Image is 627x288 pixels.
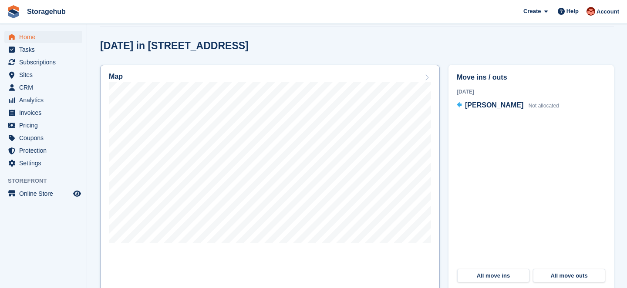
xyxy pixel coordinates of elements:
[523,7,541,16] span: Create
[457,72,606,83] h2: Move ins / outs
[457,88,606,96] div: [DATE]
[529,103,559,109] span: Not allocated
[19,94,71,106] span: Analytics
[19,56,71,68] span: Subscriptions
[4,132,82,144] a: menu
[19,157,71,169] span: Settings
[4,119,82,131] a: menu
[587,7,595,16] img: Nick
[19,119,71,131] span: Pricing
[4,157,82,169] a: menu
[566,7,579,16] span: Help
[19,132,71,144] span: Coupons
[100,40,249,52] h2: [DATE] in [STREET_ADDRESS]
[109,73,123,80] h2: Map
[72,188,82,199] a: Preview store
[4,69,82,81] a: menu
[4,144,82,157] a: menu
[597,7,619,16] span: Account
[19,107,71,119] span: Invoices
[4,107,82,119] a: menu
[19,144,71,157] span: Protection
[457,269,529,283] a: All move ins
[19,44,71,56] span: Tasks
[8,177,87,185] span: Storefront
[19,188,71,200] span: Online Store
[19,31,71,43] span: Home
[533,269,605,283] a: All move outs
[4,31,82,43] a: menu
[4,56,82,68] a: menu
[465,101,523,109] span: [PERSON_NAME]
[24,4,69,19] a: Storagehub
[7,5,20,18] img: stora-icon-8386f47178a22dfd0bd8f6a31ec36ba5ce8667c1dd55bd0f319d3a0aa187defe.svg
[4,81,82,94] a: menu
[19,81,71,94] span: CRM
[19,69,71,81] span: Sites
[4,188,82,200] a: menu
[4,44,82,56] a: menu
[457,100,559,111] a: [PERSON_NAME] Not allocated
[4,94,82,106] a: menu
